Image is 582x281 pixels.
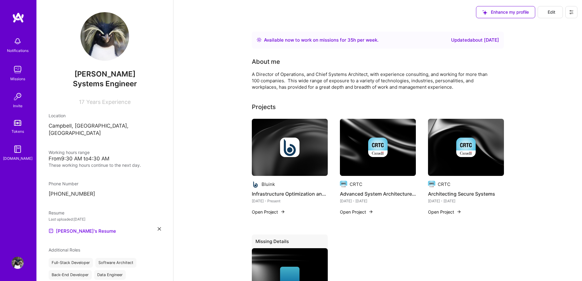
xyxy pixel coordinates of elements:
[49,122,161,137] p: Campbell, [GEOGRAPHIC_DATA], [GEOGRAPHIC_DATA]
[12,128,24,135] div: Tokens
[252,57,280,66] div: About me
[257,37,262,42] img: Availability
[12,143,24,155] img: guide book
[95,258,136,268] div: Software Architect
[347,37,353,43] span: 35
[428,209,461,215] button: Open Project
[340,181,347,188] img: Company logo
[368,138,388,157] img: Company logo
[428,181,435,188] img: Company logo
[3,155,33,162] div: [DOMAIN_NAME]
[340,119,416,176] img: cover
[49,247,80,252] span: Additional Roles
[49,112,161,119] div: Location
[340,190,416,198] h4: Advanced System Architecture and Security
[7,47,29,54] div: Notifications
[49,190,161,198] p: [PHONE_NUMBER]
[49,150,90,155] span: Working hours range
[252,102,276,111] div: Projects
[340,209,373,215] button: Open Project
[73,79,137,88] span: Systems Engineer
[482,10,487,15] i: icon SuggestedTeams
[252,71,495,90] div: A Director of Operations, and Chief Systems Architect, with experience consulting, and working fo...
[12,257,24,269] img: User Avatar
[482,9,529,15] span: Enhance my profile
[451,36,499,44] div: Updated about [DATE]
[457,209,461,214] img: arrow-right
[280,138,300,157] img: Company logo
[12,35,24,47] img: bell
[86,99,131,105] span: Years Experience
[49,228,53,233] img: Resume
[252,209,285,215] button: Open Project
[280,209,285,214] img: arrow-right
[264,36,378,44] div: Available now to work on missions for h per week .
[538,6,563,18] button: Edit
[252,190,328,198] h4: Infrastructure Optimization and Management
[13,103,22,109] div: Invite
[49,270,92,280] div: Back-End Developer
[80,12,129,61] img: User Avatar
[438,181,450,187] div: CRTC
[49,156,161,162] div: From 9:30 AM to 4:30 AM
[252,198,328,204] div: [DATE] - Present
[252,181,259,188] img: Company logo
[456,138,476,157] img: Company logo
[94,270,126,280] div: Data Engineer
[428,190,504,198] h4: Architecting Secure Systems
[12,63,24,76] img: teamwork
[79,99,84,105] span: 17
[368,209,373,214] img: arrow-right
[49,210,64,215] span: Resume
[49,258,93,268] div: Full-Stack Developer
[476,6,535,18] button: Enhance my profile
[49,181,78,186] span: Phone Number
[262,181,275,187] div: Bluink
[10,76,25,82] div: Missions
[49,162,161,168] div: These working hours continue to the next day.
[545,9,555,15] span: Edit
[12,91,24,103] img: Invite
[12,12,24,23] img: logo
[428,119,504,176] img: cover
[49,70,161,79] span: [PERSON_NAME]
[252,119,328,176] img: cover
[340,198,416,204] div: [DATE] - [DATE]
[350,181,362,187] div: CRTC
[14,120,21,126] img: tokens
[252,235,328,251] div: Missing Details
[428,198,504,204] div: [DATE] - [DATE]
[49,216,161,222] div: Last uploaded: [DATE]
[158,227,161,231] i: icon Close
[10,257,25,269] a: User Avatar
[49,227,116,235] a: [PERSON_NAME]'s Resume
